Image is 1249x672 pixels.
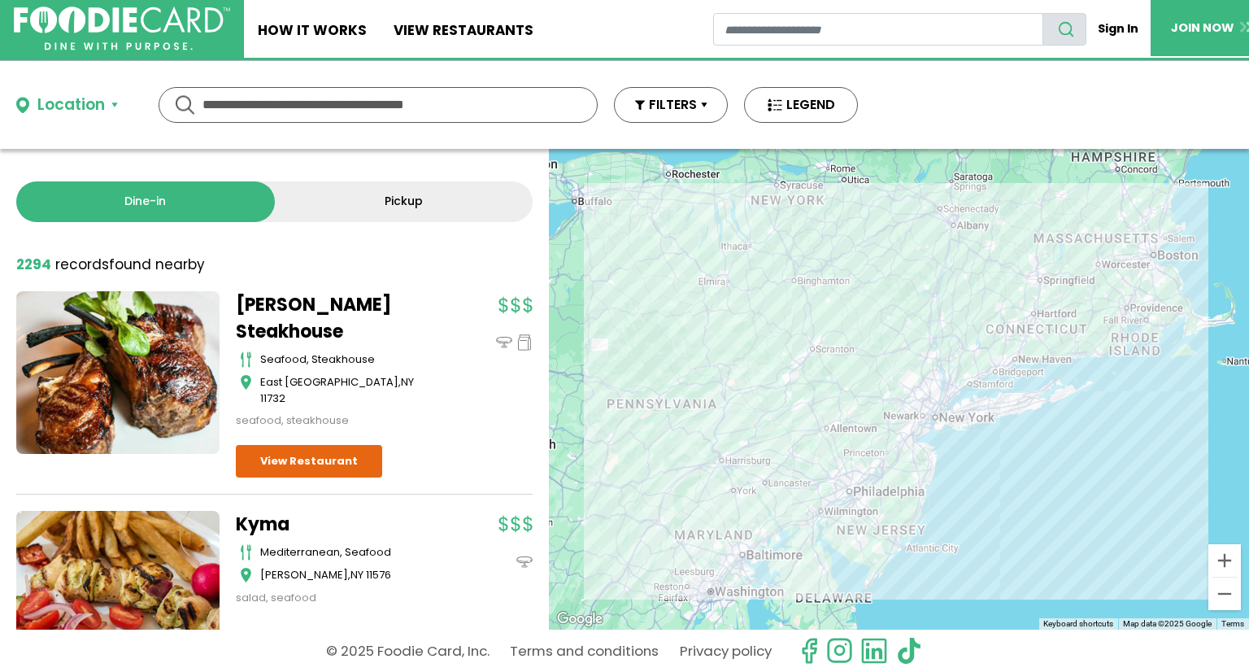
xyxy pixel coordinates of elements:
[1123,619,1212,628] span: Map data ©2025 Google
[744,87,858,123] button: LEGEND
[16,255,205,276] div: found nearby
[240,544,252,561] img: cutlery_icon.svg
[14,7,230,50] img: FoodieCard; Eat, Drink, Save, Donate
[553,609,607,630] a: Open this area in Google Maps (opens a new window)
[496,334,512,351] img: dinein_icon.svg
[401,374,414,390] span: NY
[1208,544,1241,577] button: Zoom in
[275,181,533,222] a: Pickup
[236,291,439,345] a: [PERSON_NAME] Steakhouse
[350,567,363,583] span: NY
[516,334,533,351] img: pickup_icon.svg
[614,87,728,123] button: FILTERS
[240,374,252,391] img: map_icon.svg
[260,374,439,406] div: ,
[1208,578,1241,610] button: Zoom out
[1086,13,1151,45] a: Sign In
[260,567,439,583] div: ,
[260,544,439,561] div: mediterranean, seafood
[553,609,607,630] img: Google
[260,567,348,583] span: [PERSON_NAME]
[236,590,439,606] div: salad, seafood
[16,255,51,274] strong: 2294
[366,567,391,583] span: 11576
[860,637,888,665] img: linkedin.svg
[236,412,439,429] div: seafood, steakhouse
[260,391,285,406] span: 11732
[55,255,109,274] span: records
[16,181,275,222] a: Dine-in
[326,637,490,665] p: © 2025 Foodie Card, Inc.
[240,351,252,368] img: cutlery_icon.svg
[680,637,772,665] a: Privacy policy
[236,511,439,538] a: Kyma
[1221,619,1244,628] a: Terms
[260,374,398,390] span: East [GEOGRAPHIC_DATA]
[795,637,823,665] svg: check us out on facebook
[260,351,439,368] div: seafood, steakhouse
[1043,618,1113,630] button: Keyboard shortcuts
[37,94,105,117] div: Location
[516,554,533,570] img: dinein_icon.svg
[510,637,659,665] a: Terms and conditions
[895,637,923,665] img: tiktok.svg
[16,94,118,117] button: Location
[1042,13,1086,46] button: search
[713,13,1043,46] input: restaurant search
[236,445,382,478] a: View Restaurant
[240,567,252,583] img: map_icon.svg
